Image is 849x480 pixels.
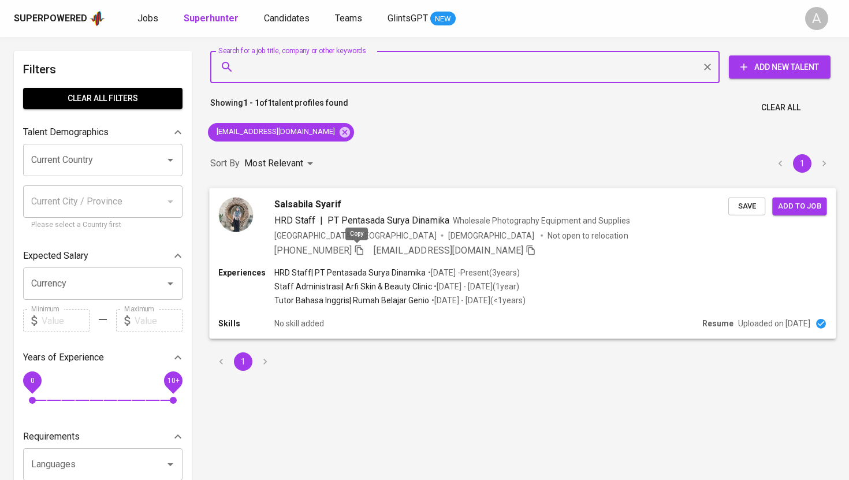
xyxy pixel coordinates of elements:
[244,157,303,170] p: Most Relevant
[793,154,811,173] button: page 1
[31,219,174,231] p: Please select a Country first
[738,318,810,329] p: Uploaded on [DATE]
[448,229,536,241] span: [DEMOGRAPHIC_DATA]
[757,97,805,118] button: Clear All
[23,88,183,109] button: Clear All filters
[769,154,835,173] nav: pagination navigation
[218,318,274,329] p: Skills
[218,267,274,278] p: Experiences
[374,244,523,255] span: [EMAIL_ADDRESS][DOMAIN_NAME]
[778,199,821,213] span: Add to job
[137,13,158,24] span: Jobs
[738,60,821,75] span: Add New Talent
[388,13,428,24] span: GlintsGPT
[23,425,183,448] div: Requirements
[42,309,90,332] input: Value
[23,346,183,369] div: Years of Experience
[702,318,733,329] p: Resume
[453,215,630,225] span: Wholesale Photography Equipment and Supplies
[243,98,259,107] b: 1 - 1
[234,352,252,371] button: page 1
[430,13,456,25] span: NEW
[23,244,183,267] div: Expected Salary
[23,430,80,444] p: Requirements
[274,295,430,306] p: Tutor Bahasa Inggris | Rumah Belajar Genio
[162,276,178,292] button: Open
[432,281,519,292] p: • [DATE] - [DATE] ( 1 year )
[264,13,310,24] span: Candidates
[728,197,765,215] button: Save
[30,377,34,385] span: 0
[274,214,315,225] span: HRD Staff
[208,126,342,137] span: [EMAIL_ADDRESS][DOMAIN_NAME]
[218,197,253,232] img: 3d60042934627ba853c387d8cb3a47d8.jpeg
[274,318,324,329] p: No skill added
[335,13,362,24] span: Teams
[274,281,432,292] p: Staff Administrasi | Arfi Skin & Beauty Clinic
[162,152,178,168] button: Open
[699,59,716,75] button: Clear
[23,60,183,79] h6: Filters
[167,377,179,385] span: 10+
[135,309,183,332] input: Value
[327,214,449,225] span: PT Pentasada Surya Dinamika
[734,199,759,213] span: Save
[210,352,276,371] nav: pagination navigation
[274,229,437,241] div: [GEOGRAPHIC_DATA], [GEOGRAPHIC_DATA]
[388,12,456,26] a: GlintsGPT NEW
[137,12,161,26] a: Jobs
[274,197,341,211] span: Salsabila Syarif
[23,351,104,364] p: Years of Experience
[548,229,628,241] p: Not open to relocation
[267,98,272,107] b: 1
[274,267,426,278] p: HRD Staff | PT Pentasada Surya Dinamika
[162,456,178,472] button: Open
[210,97,348,118] p: Showing of talent profiles found
[32,91,173,106] span: Clear All filters
[184,13,239,24] b: Superhunter
[772,197,826,215] button: Add to job
[244,153,317,174] div: Most Relevant
[761,101,800,115] span: Clear All
[210,188,835,338] a: Salsabila SyarifHRD Staff|PT Pentasada Surya DinamikaWholesale Photography Equipment and Supplies...
[264,12,312,26] a: Candidates
[274,244,352,255] span: [PHONE_NUMBER]
[23,125,109,139] p: Talent Demographics
[23,121,183,144] div: Talent Demographics
[14,10,105,27] a: Superpoweredapp logo
[23,249,88,263] p: Expected Salary
[729,55,831,79] button: Add New Talent
[335,12,364,26] a: Teams
[210,157,240,170] p: Sort By
[320,213,323,227] span: |
[90,10,105,27] img: app logo
[184,12,241,26] a: Superhunter
[208,123,354,142] div: [EMAIL_ADDRESS][DOMAIN_NAME]
[426,267,519,278] p: • [DATE] - Present ( 3 years )
[805,7,828,30] div: A
[430,295,526,306] p: • [DATE] - [DATE] ( <1 years )
[14,12,87,25] div: Superpowered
